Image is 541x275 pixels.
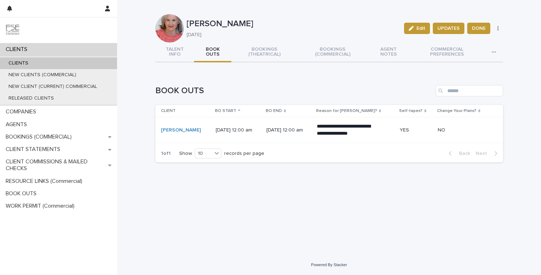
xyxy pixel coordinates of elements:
[410,43,485,62] button: COMMERCIAL PREFERENCES
[3,121,33,128] p: AGENTS
[404,23,430,34] button: Edit
[400,127,432,133] p: YES
[194,43,231,62] button: BOOK OUTS
[416,26,425,31] span: Edit
[215,107,236,115] p: BO START
[161,107,176,115] p: CLIENT
[266,127,311,133] p: [DATE] 12:00 am
[3,146,66,153] p: CLIENT STATEMENTS
[437,25,460,32] span: UPDATES
[437,107,476,115] p: Change Your Plans?
[436,85,503,96] input: Search
[179,151,192,157] p: Show
[473,150,503,157] button: Next
[187,32,396,38] p: [DATE]
[3,190,42,197] p: BOOK OUTS
[438,127,492,133] p: NO
[311,263,347,267] a: Powered By Stacker
[472,25,486,32] span: DONE
[187,19,399,29] p: [PERSON_NAME]
[3,60,34,66] p: CLIENTS
[155,43,194,62] button: TALENT INFO
[224,151,264,157] p: records per page
[368,43,410,62] button: AGENT NOTES
[3,108,42,115] p: COMPANIES
[266,107,282,115] p: BO END
[3,178,88,185] p: RESOURCE LINKS (Commercial)
[476,151,491,156] span: Next
[316,107,377,115] p: Reason for [PERSON_NAME]?
[433,23,464,34] button: UPDATES
[455,151,470,156] span: Back
[399,107,423,115] p: Self-tapes?
[231,43,298,62] button: BOOKINGS (THEATRICAL)
[6,23,20,37] img: 9JgRvJ3ETPGCJDhvPVA5
[195,150,212,157] div: 10
[443,150,473,157] button: Back
[3,72,82,78] p: NEW CLIENTS (COMMERCIAL)
[3,95,60,101] p: RELEASED CLIENTS
[216,127,260,133] p: [DATE] 12:00 am
[3,203,80,209] p: WORK PERMIT (Commercial)
[467,23,490,34] button: DONE
[161,127,201,133] a: [PERSON_NAME]
[155,86,433,96] h1: BOOK OUTS
[3,84,103,90] p: NEW CLIENT (CURRENT) COMMERCIAL
[3,134,77,140] p: BOOKINGS (COMMERCIAL)
[298,43,368,62] button: BOOKINGS (COMMERCIAL)
[155,145,176,162] p: 1 of 1
[3,46,33,53] p: CLIENTS
[3,158,108,172] p: CLIENT COMMISSIONS & MAILED CHECKS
